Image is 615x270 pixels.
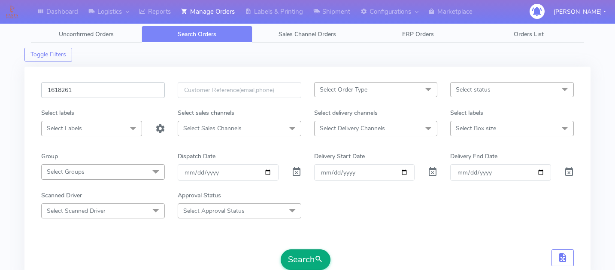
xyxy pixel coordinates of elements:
[183,207,245,215] span: Select Approval Status
[450,152,497,161] label: Delivery End Date
[178,82,301,98] input: Customer Reference(email,phone)
[183,124,242,132] span: Select Sales Channels
[47,207,106,215] span: Select Scanned Driver
[178,152,215,161] label: Dispatch Date
[47,168,85,176] span: Select Groups
[456,86,491,94] span: Select status
[41,152,58,161] label: Group
[456,124,496,132] span: Select Box size
[514,30,544,38] span: Orders List
[24,48,72,61] button: Toggle Filters
[178,108,234,117] label: Select sales channels
[320,86,367,94] span: Select Order Type
[450,108,483,117] label: Select labels
[402,30,434,38] span: ERP Orders
[547,3,612,21] button: [PERSON_NAME]
[314,108,378,117] label: Select delivery channels
[281,249,330,270] button: Search
[59,30,114,38] span: Unconfirmed Orders
[41,108,74,117] label: Select labels
[178,30,216,38] span: Search Orders
[41,191,82,200] label: Scanned Driver
[279,30,336,38] span: Sales Channel Orders
[314,152,365,161] label: Delivery Start Date
[41,82,165,98] input: Order Id
[47,124,82,132] span: Select Labels
[31,26,584,43] ul: Tabs
[320,124,385,132] span: Select Delivery Channels
[178,191,221,200] label: Approval Status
